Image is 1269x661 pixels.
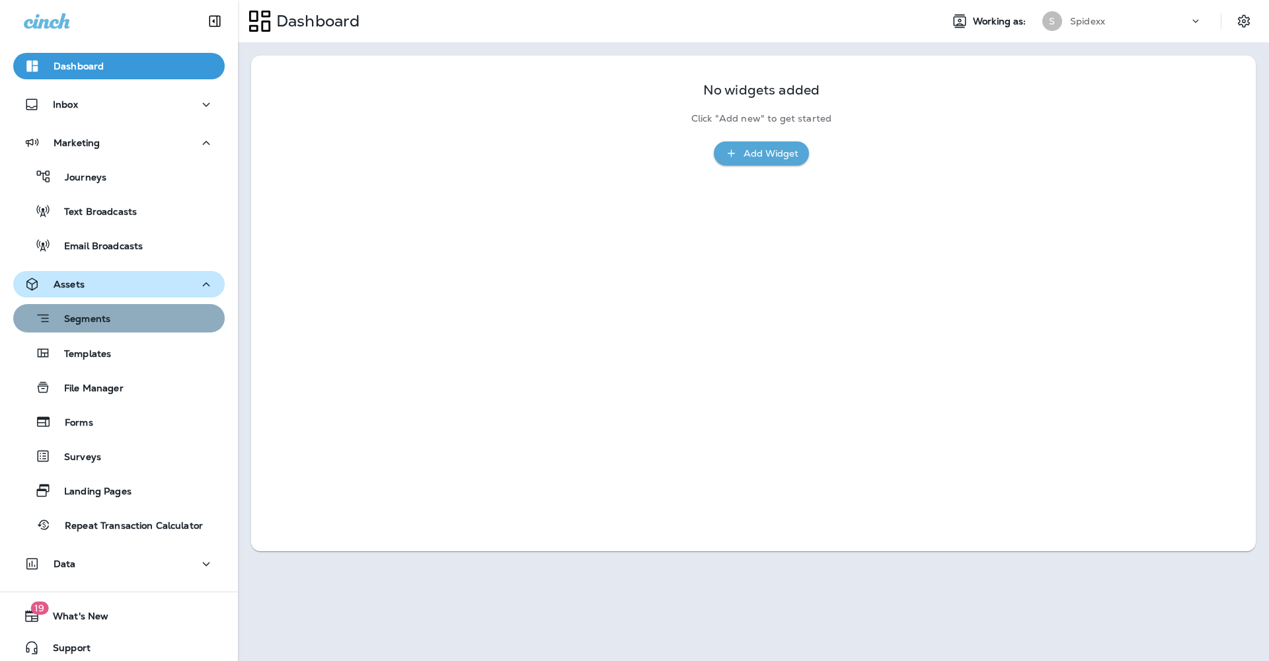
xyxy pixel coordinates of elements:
[52,520,203,533] p: Repeat Transaction Calculator
[30,602,48,615] span: 19
[54,137,100,148] p: Marketing
[13,339,225,367] button: Templates
[51,383,124,395] p: File Manager
[51,486,132,498] p: Landing Pages
[744,145,798,162] div: Add Widget
[51,313,110,327] p: Segments
[51,241,143,253] p: Email Broadcasts
[13,408,225,436] button: Forms
[13,635,225,661] button: Support
[196,8,233,34] button: Collapse Sidebar
[13,603,225,629] button: 19What's New
[51,348,111,361] p: Templates
[40,611,108,627] span: What's New
[13,271,225,297] button: Assets
[52,172,106,184] p: Journeys
[1042,11,1062,31] div: S
[13,163,225,190] button: Journeys
[51,451,101,464] p: Surveys
[13,511,225,539] button: Repeat Transaction Calculator
[1070,16,1105,26] p: Spidexx
[13,231,225,259] button: Email Broadcasts
[13,53,225,79] button: Dashboard
[13,91,225,118] button: Inbox
[54,279,85,290] p: Assets
[51,206,137,219] p: Text Broadcasts
[703,85,820,96] p: No widgets added
[714,141,809,166] button: Add Widget
[40,642,91,658] span: Support
[54,61,104,71] p: Dashboard
[13,373,225,401] button: File Manager
[54,559,76,569] p: Data
[13,477,225,504] button: Landing Pages
[973,16,1029,27] span: Working as:
[13,130,225,156] button: Marketing
[52,417,93,430] p: Forms
[13,197,225,225] button: Text Broadcasts
[1232,9,1256,33] button: Settings
[691,113,831,124] p: Click "Add new" to get started
[53,99,78,110] p: Inbox
[13,304,225,332] button: Segments
[13,551,225,577] button: Data
[13,442,225,470] button: Surveys
[271,11,360,31] p: Dashboard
